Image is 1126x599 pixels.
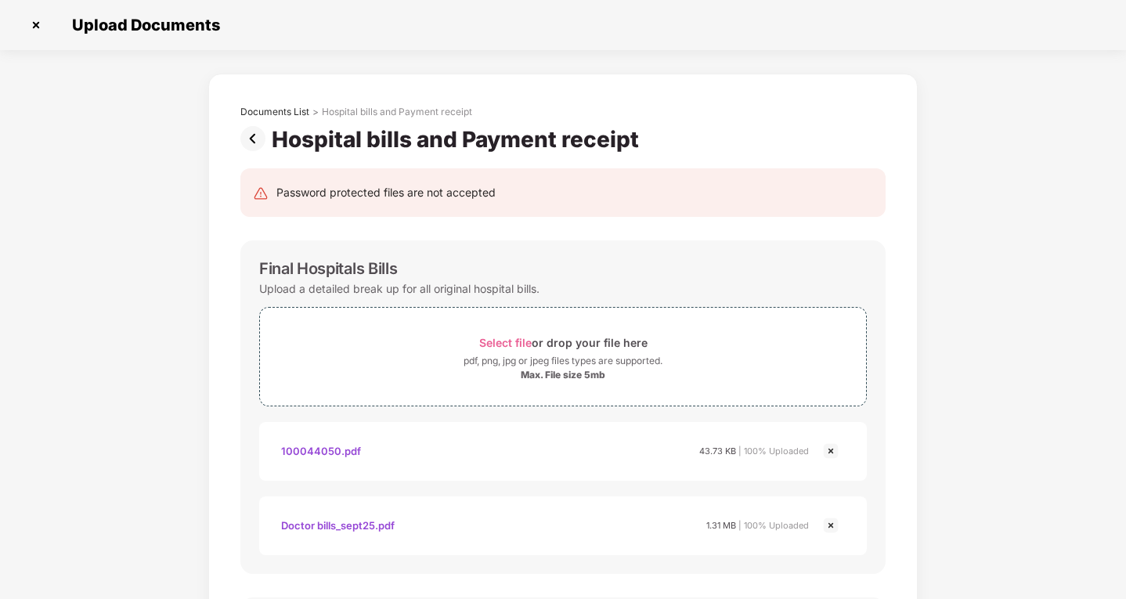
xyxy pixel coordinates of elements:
div: Max. File size 5mb [521,369,605,381]
div: Doctor bills_sept25.pdf [281,512,395,539]
img: svg+xml;base64,PHN2ZyBpZD0iQ3Jvc3MtMzJ4MzIiIHhtbG5zPSJodHRwOi8vd3d3LnczLm9yZy8yMDAwL3N2ZyIgd2lkdG... [23,13,49,38]
div: Hospital bills and Payment receipt [322,106,472,118]
img: svg+xml;base64,PHN2ZyBpZD0iUHJldi0zMngzMiIgeG1sbnM9Imh0dHA6Ly93d3cudzMub3JnLzIwMDAvc3ZnIiB3aWR0aD... [240,126,272,151]
span: Select fileor drop your file herepdf, png, jpg or jpeg files types are supported.Max. File size 5mb [260,319,866,394]
span: Upload Documents [56,16,228,34]
div: Hospital bills and Payment receipt [272,126,645,153]
img: svg+xml;base64,PHN2ZyB4bWxucz0iaHR0cDovL3d3dy53My5vcmcvMjAwMC9zdmciIHdpZHRoPSIyNCIgaGVpZ2h0PSIyNC... [253,186,269,201]
span: Select file [479,336,532,349]
div: pdf, png, jpg or jpeg files types are supported. [464,353,662,369]
div: Upload a detailed break up for all original hospital bills. [259,278,540,299]
span: 1.31 MB [706,520,736,531]
span: 43.73 KB [699,446,736,456]
div: Password protected files are not accepted [276,184,496,201]
div: Final Hospitals Bills [259,259,397,278]
span: | 100% Uploaded [738,446,809,456]
div: or drop your file here [479,332,648,353]
img: svg+xml;base64,PHN2ZyBpZD0iQ3Jvc3MtMjR4MjQiIHhtbG5zPSJodHRwOi8vd3d3LnczLm9yZy8yMDAwL3N2ZyIgd2lkdG... [821,516,840,535]
span: | 100% Uploaded [738,520,809,531]
img: svg+xml;base64,PHN2ZyBpZD0iQ3Jvc3MtMjR4MjQiIHhtbG5zPSJodHRwOi8vd3d3LnczLm9yZy8yMDAwL3N2ZyIgd2lkdG... [821,442,840,460]
div: Documents List [240,106,309,118]
div: > [312,106,319,118]
div: 100044050.pdf [281,438,361,464]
